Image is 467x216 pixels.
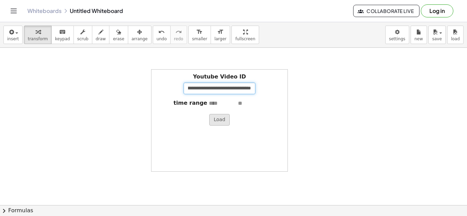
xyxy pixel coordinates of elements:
span: scrub [77,37,89,41]
i: undo [158,28,165,36]
span: transform [28,37,48,41]
span: smaller [192,37,207,41]
button: insert [3,26,23,44]
button: undoundo [153,26,171,44]
button: fullscreen [231,26,259,44]
button: load [447,26,464,44]
span: new [414,37,423,41]
i: format_size [196,28,203,36]
button: redoredo [170,26,187,44]
button: keyboardkeypad [51,26,74,44]
span: insert [7,37,19,41]
a: Whiteboards [27,8,62,14]
button: transform [24,26,52,44]
span: undo [157,37,167,41]
label: Youtube Video ID [193,73,246,81]
button: erase [109,26,128,44]
i: redo [175,28,182,36]
button: Toggle navigation [8,5,19,16]
button: Collaborate Live [353,5,419,17]
button: format_sizesmaller [188,26,211,44]
span: erase [113,37,124,41]
span: load [451,37,460,41]
span: keypad [55,37,70,41]
span: Collaborate Live [359,8,414,14]
span: settings [389,37,405,41]
i: keyboard [59,28,66,36]
span: save [432,37,442,41]
span: redo [174,37,183,41]
button: Load [209,114,230,126]
button: scrub [74,26,92,44]
button: Log in [421,4,453,17]
button: draw [92,26,110,44]
label: time range [174,99,208,107]
iframe: To enrich screen reader interactions, please activate Accessibility in Grammarly extension settings [263,43,399,145]
button: save [428,26,446,44]
span: larger [214,37,226,41]
span: draw [96,37,106,41]
span: fullscreen [235,37,255,41]
button: format_sizelarger [211,26,230,44]
button: arrange [128,26,151,44]
button: settings [385,26,409,44]
button: new [411,26,427,44]
span: arrange [132,37,148,41]
i: format_size [217,28,224,36]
